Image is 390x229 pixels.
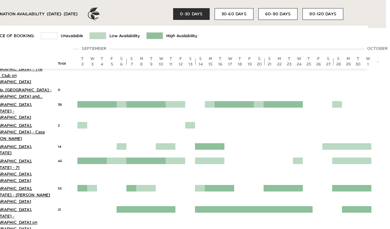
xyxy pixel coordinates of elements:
div: T [148,56,154,62]
div: 30 [355,62,361,68]
div: 3 [89,62,95,68]
div: T [305,56,312,62]
div: S [335,56,342,62]
div: S [325,56,332,62]
div: T [99,56,105,62]
div: 27 [325,62,332,68]
div: T [79,56,86,62]
div: 20 [256,62,263,68]
div: 25 [305,62,312,68]
td: Unavailable [57,33,90,39]
div: S [256,56,263,62]
div: F [246,56,253,62]
div: S [197,56,204,62]
div: 2 [79,62,86,68]
div: W [365,56,371,62]
div: 7 [128,62,135,68]
div: 26 [315,62,322,68]
div: 1 [365,62,371,68]
div: W [227,56,233,62]
div: September [79,46,109,52]
div: 11 [168,62,174,68]
button: 30-60 DAYS [215,8,253,20]
div: S [187,56,194,62]
div: 23 [286,62,292,68]
div: 14 [197,62,204,68]
div: 12 [177,62,184,68]
div: 10 [158,62,164,68]
div: T [286,56,292,62]
td: High Availability [163,33,204,39]
div: Total [58,62,68,66]
div: 4 [99,62,105,68]
div: W [296,56,302,62]
div: F [108,56,115,62]
div: 9 [148,62,154,68]
div: 2 [58,122,68,128]
div: W [158,56,164,62]
div: 13 [187,62,194,68]
div: 45 [58,158,68,164]
div: M [207,56,214,62]
div: T [355,56,361,62]
div: 21 [58,206,68,212]
a: → [376,59,380,64]
div: 24 [296,62,302,68]
div: 17 [227,62,233,68]
button: 90-120 DAYS [302,8,343,20]
div: 14 [58,144,68,149]
div: S [128,56,135,62]
div: 16 [217,62,223,68]
div: F [315,56,322,62]
div: M [345,56,351,62]
button: 0-30 DAYS [173,8,209,20]
div: 0 [58,87,68,93]
div: 28 [335,62,342,68]
div: 21 [266,62,273,68]
div: 38 [58,101,68,107]
div: M [138,56,145,62]
div: 19 [246,62,253,68]
div: 8 [138,62,145,68]
div: 5 [108,62,115,68]
div: 22 [276,62,283,68]
button: 60-90 DAYS [258,8,298,20]
td: Low Availability [106,33,147,39]
div: 18 [236,62,243,68]
div: T [217,56,223,62]
div: S [266,56,273,62]
div: T [236,56,243,62]
div: F [177,56,184,62]
div: 15 [207,62,214,68]
div: S [118,56,125,62]
div: T [168,56,174,62]
div: 29 [345,62,351,68]
div: M [276,56,283,62]
div: 6 [118,62,125,68]
img: ER_Logo_Bug_Dark_Grey.a7df47556c74605c8875.png [87,8,100,21]
div: W [89,56,95,62]
div: 55 [58,185,68,191]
